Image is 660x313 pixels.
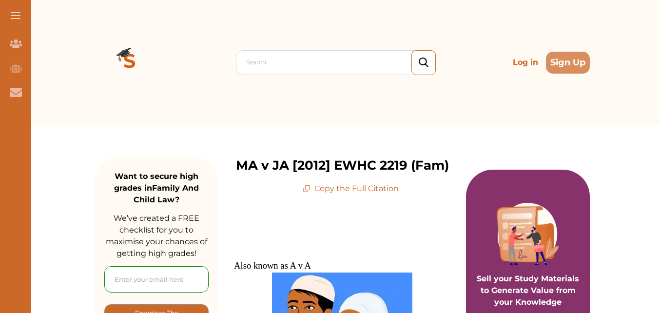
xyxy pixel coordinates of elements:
[106,214,207,258] span: We’ve created a FREE checklist for you to maximise your chances of getting high grades!
[236,156,449,175] p: MA v JA [2012] EWHC 2219 (Fam)
[114,172,199,204] strong: Want to secure high grades in Family And Child Law ?
[509,53,542,72] p: Log in
[95,27,165,98] img: Logo
[476,246,580,308] p: Sell your Study Materials to Generate Value from your Knowledge
[104,266,209,293] input: Enter your email here
[303,183,399,195] p: Copy the Full Citation
[419,58,428,68] img: search_icon
[497,203,559,265] img: Purple card image
[546,52,590,74] button: Sign Up
[234,260,311,271] span: Also known as A v A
